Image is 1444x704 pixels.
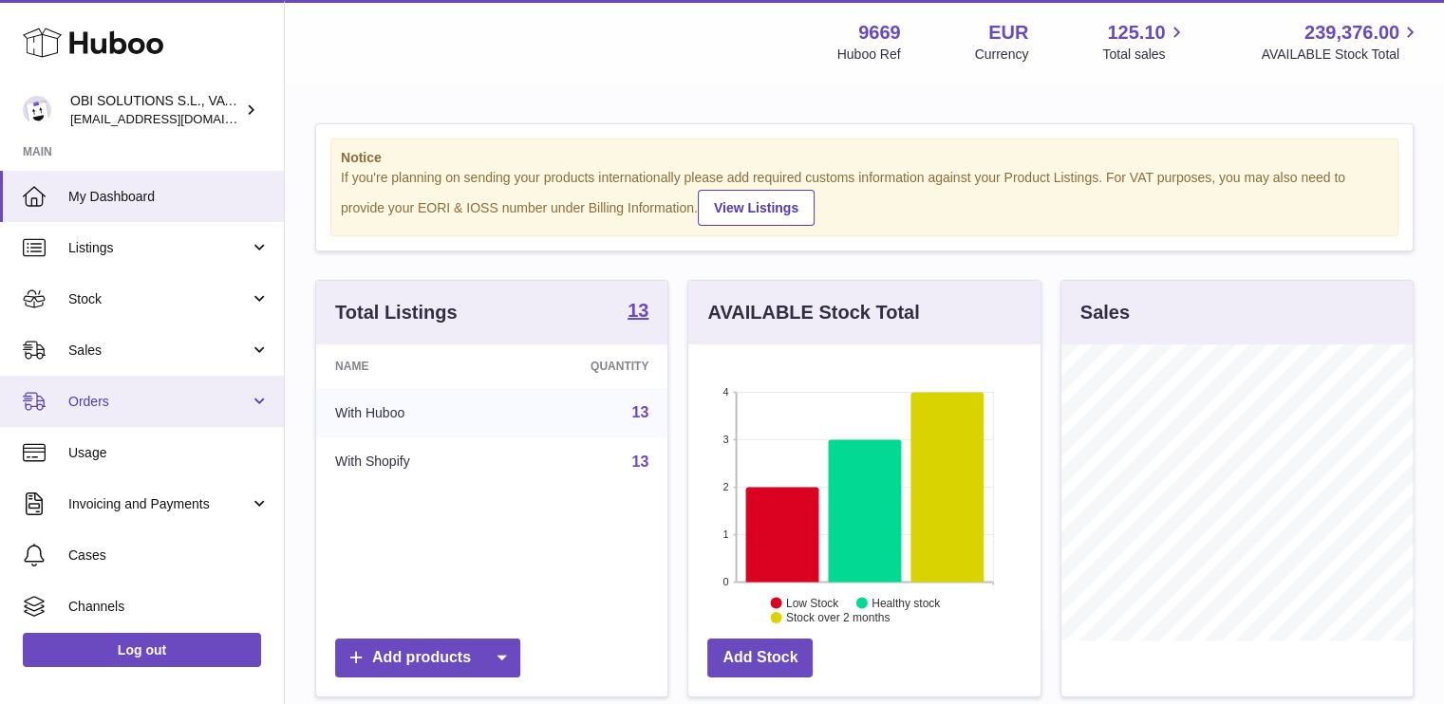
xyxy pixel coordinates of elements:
text: 4 [723,386,729,398]
td: With Huboo [316,388,506,437]
text: Stock over 2 months [786,611,890,624]
span: Total sales [1102,46,1187,64]
h3: Sales [1080,300,1130,325]
h3: AVAILABLE Stock Total [707,300,919,325]
text: 2 [723,481,729,492]
text: 1 [723,528,729,540]
a: 125.10 Total sales [1102,20,1187,64]
span: My Dashboard [68,188,270,206]
a: Add Stock [707,639,813,677]
span: Channels [68,598,270,616]
a: 13 [632,454,649,470]
a: 13 [628,301,648,324]
strong: EUR [988,20,1028,46]
td: With Shopify [316,437,506,487]
div: Currency [975,46,1029,64]
span: AVAILABLE Stock Total [1261,46,1421,64]
span: Stock [68,290,250,308]
span: Cases [68,547,270,565]
div: OBI SOLUTIONS S.L., VAT: B70911078 [70,92,241,128]
text: 0 [723,576,729,587]
span: Sales [68,342,250,360]
span: Orders [68,393,250,411]
span: Invoicing and Payments [68,495,250,513]
div: If you're planning on sending your products internationally please add required customs informati... [341,169,1388,226]
strong: Notice [341,149,1388,167]
strong: 13 [628,301,648,320]
div: Huboo Ref [837,46,901,64]
a: View Listings [698,190,815,226]
img: hello@myobistore.com [23,96,51,124]
span: 239,376.00 [1304,20,1399,46]
span: Usage [68,444,270,462]
span: Listings [68,239,250,257]
text: Healthy stock [872,596,941,609]
th: Quantity [506,344,668,388]
strong: 9669 [858,20,901,46]
span: [EMAIL_ADDRESS][DOMAIN_NAME] [70,111,279,126]
a: Log out [23,633,261,667]
span: 125.10 [1107,20,1165,46]
a: 13 [632,404,649,420]
a: 239,376.00 AVAILABLE Stock Total [1261,20,1421,64]
text: 3 [723,434,729,445]
h3: Total Listings [335,300,458,325]
a: Add products [335,639,520,677]
text: Low Stock [786,596,839,609]
th: Name [316,344,506,388]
